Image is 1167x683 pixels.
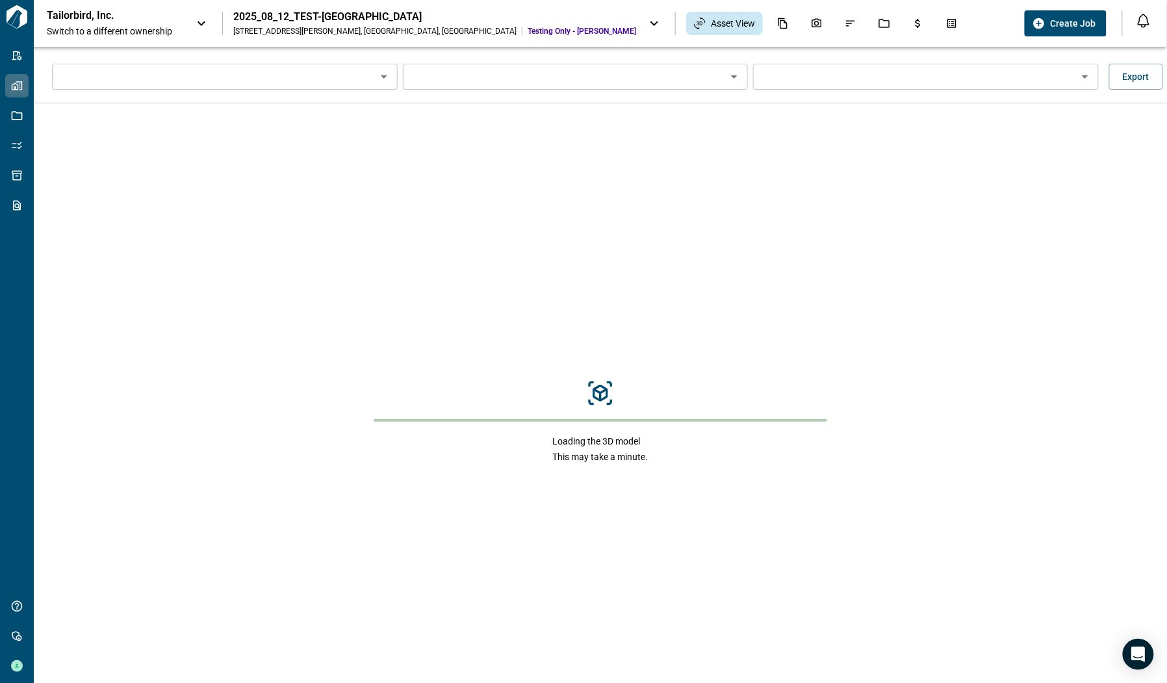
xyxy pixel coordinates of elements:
div: [STREET_ADDRESS][PERSON_NAME] , [GEOGRAPHIC_DATA] , [GEOGRAPHIC_DATA] [233,26,517,36]
div: Budgets [904,12,932,34]
div: Jobs [871,12,898,34]
span: Loading the 3D model [553,435,648,448]
div: Photos [803,12,830,34]
span: Create Job [1051,17,1096,30]
div: Asset View [686,12,763,35]
span: Export [1123,70,1149,83]
div: Open Intercom Messenger [1123,639,1154,670]
div: 2025_08_12_TEST-[GEOGRAPHIC_DATA] [233,10,636,23]
button: Open [725,68,743,86]
div: Issues & Info [837,12,864,34]
span: Testing Only - [PERSON_NAME] [528,26,636,36]
div: Documents [769,12,797,34]
span: Switch to a different ownership [47,25,183,38]
button: Open [1076,68,1094,86]
span: Asset View [711,17,755,30]
button: Create Job [1025,10,1107,36]
button: Open [375,68,393,86]
span: This may take a minute. [553,450,648,463]
p: Tailorbird, Inc. [47,9,164,22]
div: Takeoff Center [938,12,966,34]
button: Export [1109,64,1163,90]
button: Open notification feed [1133,10,1154,31]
